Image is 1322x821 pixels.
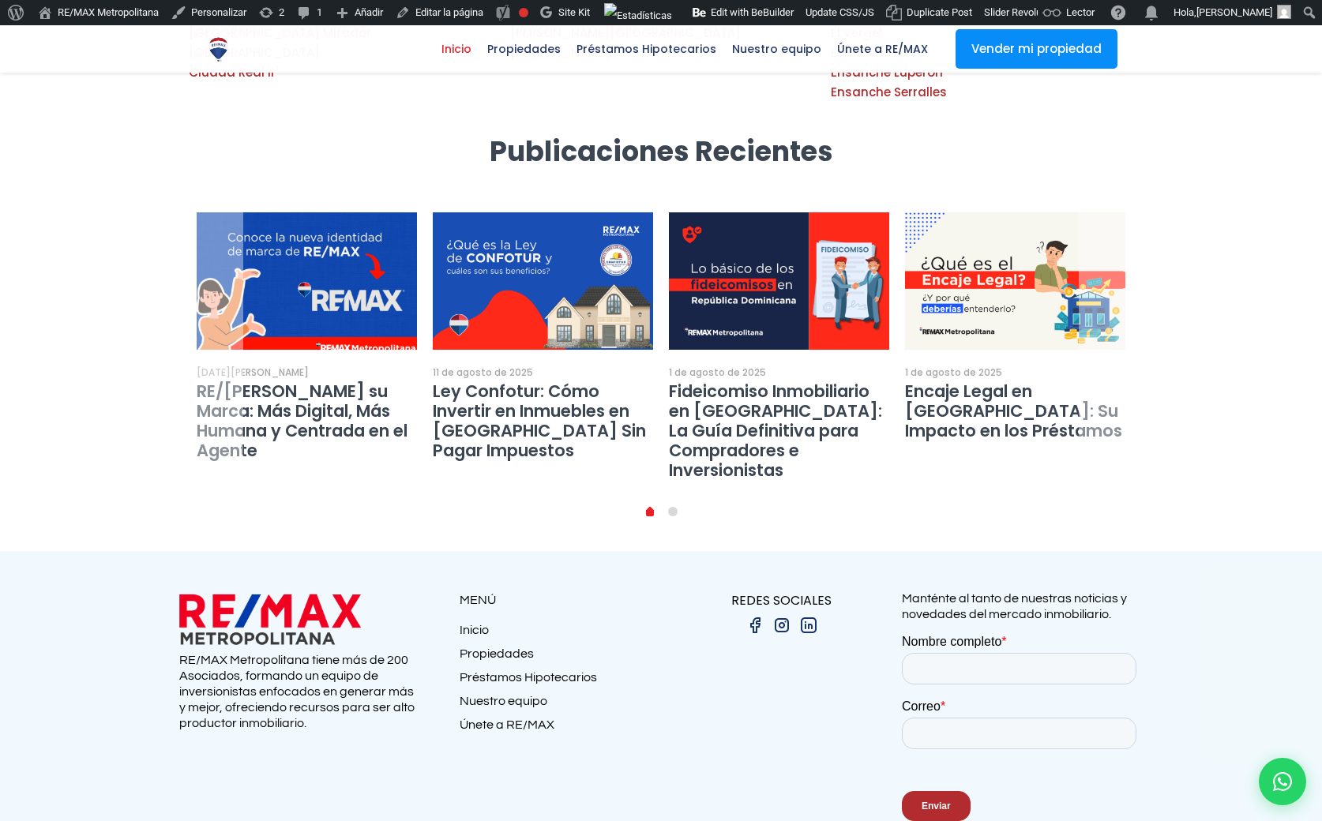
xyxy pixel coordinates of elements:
[724,25,829,73] a: Nuestro equipo
[490,132,833,171] strong: Publicaciones Recientes
[956,29,1117,69] a: Vender mi propiedad
[197,380,407,462] a: RE/[PERSON_NAME] su Marca: Más Digital, Más Humana y Centrada en el Agente
[905,212,1125,351] img: El encaje legal en República Dominicana explicado con un gráfico de un banco regulador sobre mone...
[772,616,791,635] img: instagram.png
[433,380,646,462] a: Ley Confotur: Cómo Invertir en Inmuebles en [GEOGRAPHIC_DATA] Sin Pagar Impuestos
[197,366,309,380] div: [DATE][PERSON_NAME]
[433,366,533,380] div: 11 de agosto de 2025
[902,590,1143,622] p: Manténte al tanto de nuestras noticias y novedades del mercado inmobiliario.
[460,669,661,693] a: Préstamos Hipotecarios
[460,646,661,669] a: Propiedades
[186,205,428,357] img: miniatura gráfico con chica mostrando el nuevo logotipo de REMAX
[479,25,569,73] a: Propiedades
[569,25,724,73] a: Préstamos Hipotecarios
[189,64,274,81] a: Ciudad Real II
[433,212,653,351] img: Gráfico de una propiedad en venta exenta de impuestos por ley confotur
[179,590,361,648] img: remax metropolitana logo
[196,212,243,520] a: previous slide
[433,212,653,351] a: Ley Confotur: Cómo Invertir en Inmuebles en República Dominicana Sin Pagar Impuestos
[984,6,1058,18] span: Slider Revolution
[434,37,479,61] span: Inicio
[905,380,1122,442] a: Encaje Legal en [GEOGRAPHIC_DATA]: Su Impacto en los Préstamos
[905,212,1125,351] a: Encaje Legal en República Dominicana: Su Impacto en los Préstamos
[661,590,902,610] p: REDES SOCIALES
[829,37,936,61] span: Únete a RE/MAX
[1196,6,1272,18] span: [PERSON_NAME]
[829,25,936,73] a: Únete a RE/MAX
[460,590,661,610] p: MENÚ
[205,25,232,73] a: RE/MAX Metropolitana
[746,616,764,635] img: facebook.png
[558,6,590,18] span: Site Kit
[460,717,661,740] a: Únete a RE/MAX
[799,616,818,635] img: linkedin.png
[669,366,766,380] div: 1 de agosto de 2025
[569,37,724,61] span: Préstamos Hipotecarios
[519,8,528,17] div: Frase clave objetivo no establecida
[197,212,417,351] a: RE/MAX Renueva su Marca: Más Digital, Más Humana y Centrada en el Agente
[479,37,569,61] span: Propiedades
[434,25,479,73] a: Inicio
[646,510,654,516] a: 0
[669,212,889,351] a: Fideicomiso Inmobiliario en República Dominicana: La Guía Definitiva para Compradores e Inversion...
[179,652,420,731] p: RE/MAX Metropolitana tiene más de 200 Asociados, formando un equipo de inversionistas enfocados e...
[460,693,661,717] a: Nuestro equipo
[604,3,672,28] img: Visitas de 48 horas. Haz clic para ver más estadísticas del sitio.
[724,37,829,61] span: Nuestro equipo
[905,366,1002,380] div: 1 de agosto de 2025
[831,84,947,100] a: Ensanche Serralles
[460,622,661,646] a: Inicio
[668,507,678,516] a: 1
[205,36,232,63] img: Logo de REMAX
[669,212,889,351] img: Portada artículo del funcionamiento del fideicomiso inmobiliario en República Dominicana con sus ...
[831,64,943,81] a: Ensanche Luperon
[1079,212,1126,520] a: next slide
[669,380,882,482] a: Fideicomiso Inmobiliario en [GEOGRAPHIC_DATA]: La Guía Definitiva para Compradores e Inversionistas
